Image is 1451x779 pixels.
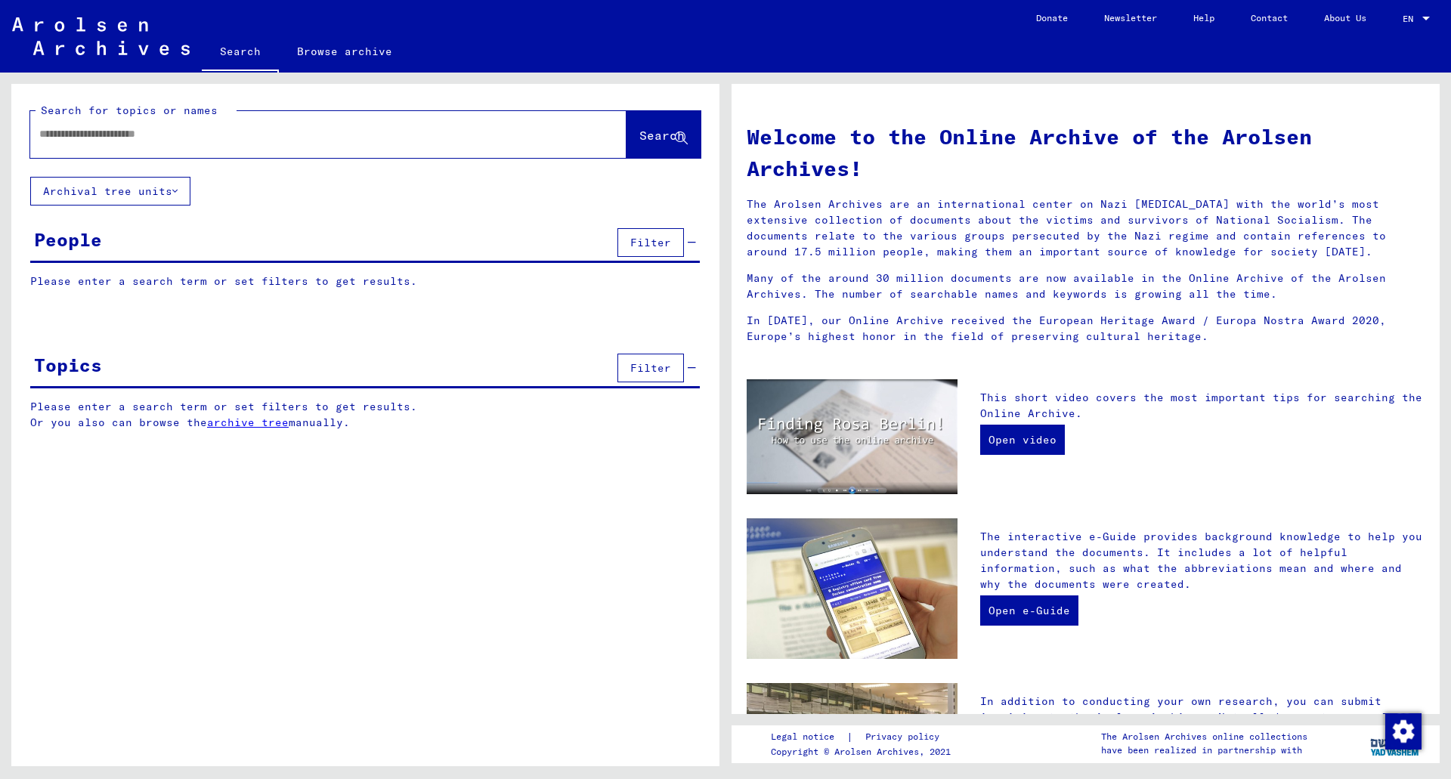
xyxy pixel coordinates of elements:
a: Legal notice [771,729,846,745]
p: Please enter a search term or set filters to get results. [30,274,700,289]
span: Search [639,128,685,143]
img: yv_logo.png [1367,725,1424,762]
button: Filter [617,228,684,257]
div: | [771,729,958,745]
p: This short video covers the most important tips for searching the Online Archive. [980,390,1425,422]
p: The Arolsen Archives online collections [1101,730,1307,743]
a: archive tree [207,416,289,429]
span: Filter [630,361,671,375]
a: Open video [980,425,1065,455]
p: have been realized in partnership with [1101,743,1307,757]
img: video.jpg [747,379,958,494]
a: Open e-Guide [980,595,1078,626]
p: Copyright © Arolsen Archives, 2021 [771,745,958,759]
img: eguide.jpg [747,518,958,659]
span: Filter [630,236,671,249]
p: Please enter a search term or set filters to get results. Or you also can browse the manually. [30,399,701,431]
h1: Welcome to the Online Archive of the Arolsen Archives! [747,121,1425,184]
div: Topics [34,351,102,379]
img: Zustimmung ändern [1385,713,1422,750]
p: In addition to conducting your own research, you can submit inquiries to the Arolsen Archives. No... [980,694,1425,757]
p: Many of the around 30 million documents are now available in the Online Archive of the Arolsen Ar... [747,270,1425,302]
p: The Arolsen Archives are an international center on Nazi [MEDICAL_DATA] with the world’s most ext... [747,196,1425,260]
mat-label: Search for topics or names [41,104,218,117]
div: People [34,226,102,253]
button: Archival tree units [30,177,190,206]
mat-select-trigger: EN [1403,13,1413,24]
button: Filter [617,354,684,382]
p: The interactive e-Guide provides background knowledge to help you understand the documents. It in... [980,529,1425,592]
img: Arolsen_neg.svg [12,17,190,55]
button: Search [626,111,701,158]
a: Browse archive [279,33,410,70]
a: Privacy policy [853,729,958,745]
a: Search [202,33,279,73]
p: In [DATE], our Online Archive received the European Heritage Award / Europa Nostra Award 2020, Eu... [747,313,1425,345]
